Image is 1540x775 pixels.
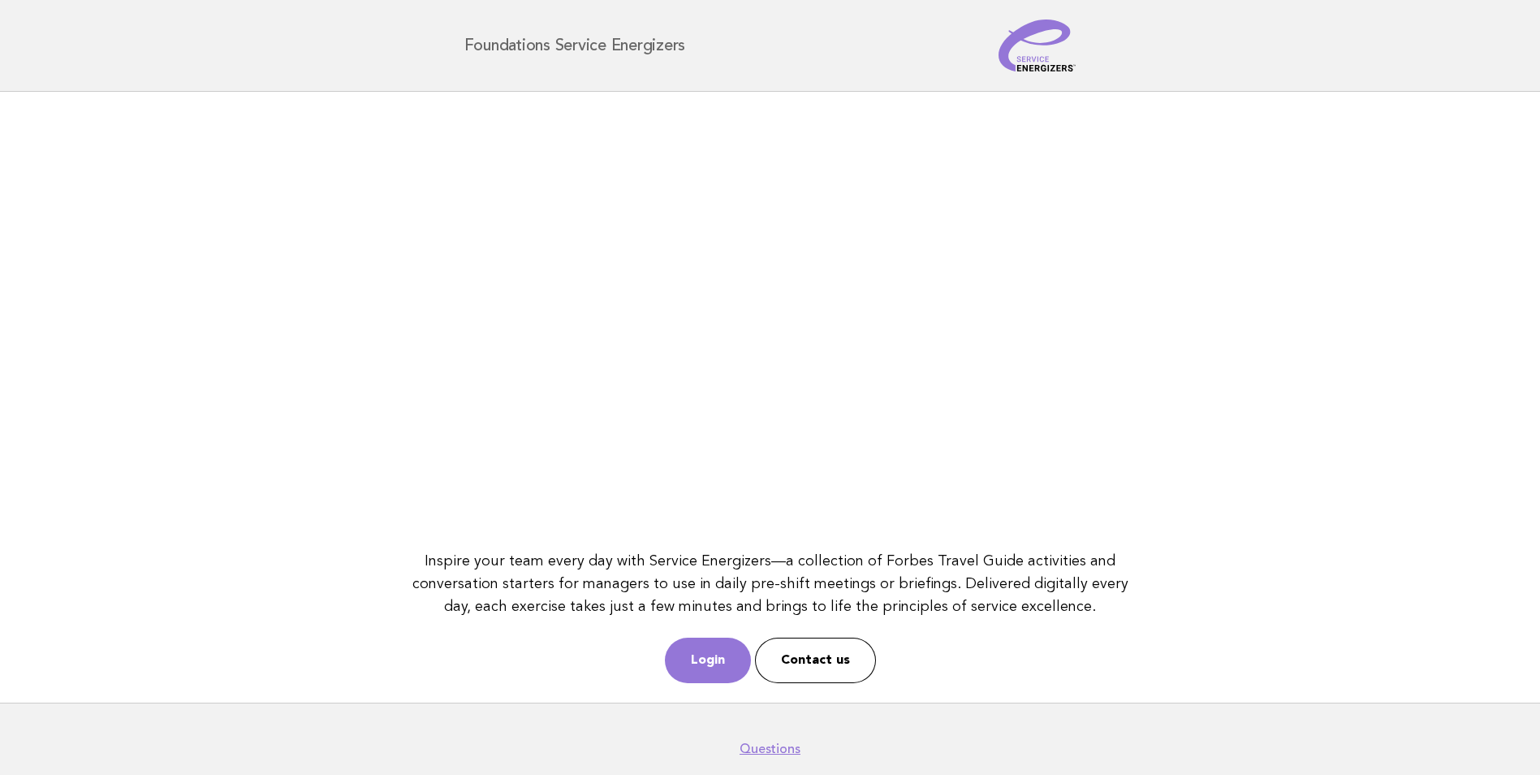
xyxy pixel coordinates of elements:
img: Service Energizers [999,19,1076,71]
a: Questions [740,741,800,757]
p: Inspire your team every day with Service Energizers—a collection of Forbes Travel Guide activitie... [404,550,1136,618]
h1: Foundations Service Energizers [464,37,686,54]
iframe: YouTube video player [404,111,1136,523]
a: Login [665,638,751,683]
a: Contact us [755,638,876,683]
